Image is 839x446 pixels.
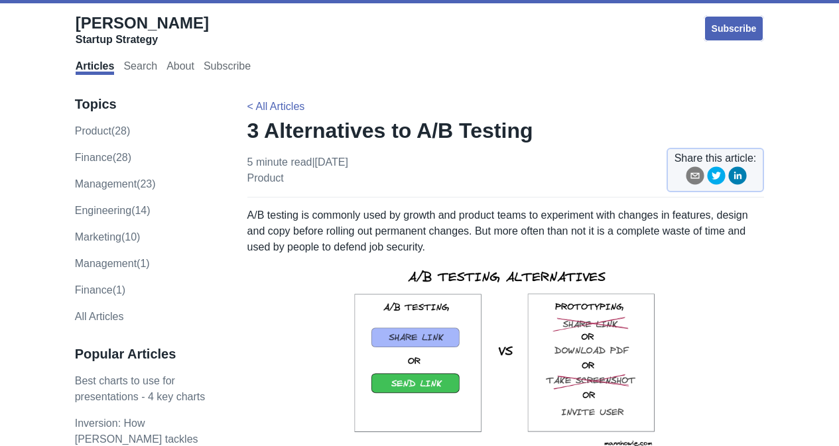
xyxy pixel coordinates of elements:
a: Search [123,60,157,75]
a: Management(1) [75,258,150,269]
a: finance(28) [75,152,131,163]
a: product [247,172,284,184]
a: product(28) [75,125,131,137]
button: linkedin [728,166,747,190]
a: Articles [76,60,115,75]
button: twitter [707,166,726,190]
a: [PERSON_NAME]Startup Strategy [76,13,209,46]
h3: Topics [75,96,220,113]
a: management(23) [75,178,156,190]
span: Share this article: [675,150,757,166]
a: engineering(14) [75,205,151,216]
a: Subscribe [704,15,765,42]
a: marketing(10) [75,231,141,243]
a: Subscribe [204,60,251,75]
h3: Popular Articles [75,346,220,362]
button: email [686,166,704,190]
span: [PERSON_NAME] [76,14,209,32]
a: All Articles [75,311,124,322]
div: Startup Strategy [76,33,209,46]
p: 5 minute read | [DATE] [247,154,348,186]
a: < All Articles [247,101,305,112]
a: Finance(1) [75,284,125,296]
h1: 3 Alternatives to A/B Testing [247,117,765,144]
a: About [166,60,194,75]
a: Best charts to use for presentations - 4 key charts [75,375,206,402]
